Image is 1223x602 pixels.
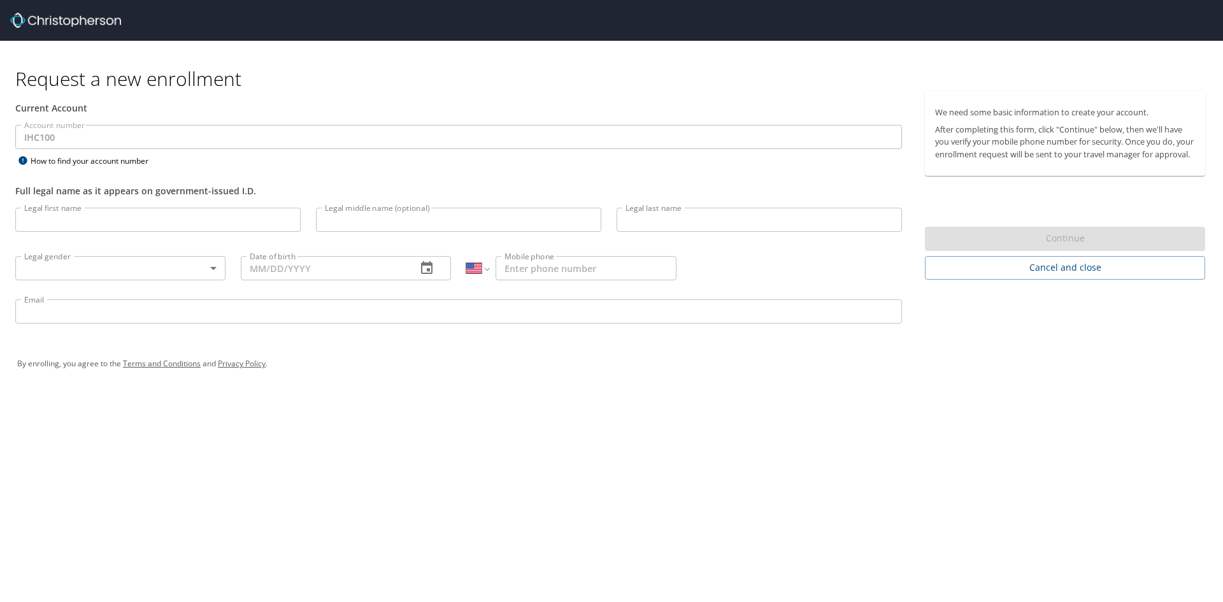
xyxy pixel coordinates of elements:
input: Enter phone number [496,256,676,280]
p: After completing this form, click "Continue" below, then we'll have you verify your mobile phone ... [935,124,1195,161]
div: Full legal name as it appears on government-issued I.D. [15,184,902,197]
a: Terms and Conditions [123,358,201,369]
input: MM/DD/YYYY [241,256,406,280]
div: ​ [15,256,225,280]
div: How to find your account number [15,153,175,169]
h1: Request a new enrollment [15,66,1215,91]
button: Cancel and close [925,256,1205,280]
a: Privacy Policy [218,358,266,369]
div: Current Account [15,101,902,115]
span: Cancel and close [935,260,1195,276]
div: By enrolling, you agree to the and . [17,348,1206,380]
img: cbt logo [10,13,121,28]
p: We need some basic information to create your account. [935,106,1195,118]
